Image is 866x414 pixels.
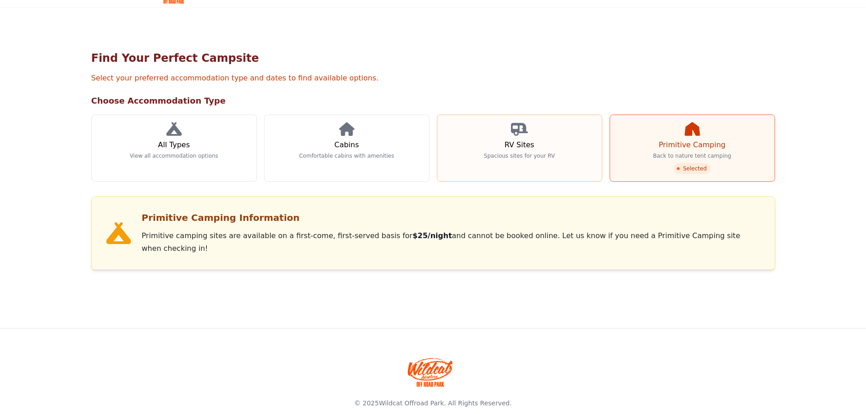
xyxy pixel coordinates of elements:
[659,140,726,150] h3: Primitive Camping
[408,358,453,387] img: Wildcat Offroad park
[354,399,511,407] span: © 2025 . All Rights Reserved.
[653,152,731,160] p: Back to nature tent camping
[412,231,452,240] strong: $25/night
[130,152,218,160] p: View all accommodation options
[264,115,430,182] a: Cabins Comfortable cabins with amenities
[299,152,394,160] p: Comfortable cabins with amenities
[505,140,534,150] h3: RV Sites
[91,51,775,65] h1: Find Your Perfect Campsite
[610,115,775,182] a: Primitive Camping Back to nature tent camping Selected
[91,95,775,107] h2: Choose Accommodation Type
[91,115,257,182] a: All Types View all accommodation options
[674,163,710,174] span: Selected
[158,140,190,150] h3: All Types
[437,115,602,182] a: RV Sites Spacious sites for your RV
[484,152,555,160] p: Spacious sites for your RV
[334,140,359,150] h3: Cabins
[91,73,775,84] p: Select your preferred accommodation type and dates to find available options.
[379,399,444,407] a: Wildcat Offroad Park
[142,211,760,224] h3: Primitive Camping Information
[142,229,760,255] div: Primitive camping sites are available on a first-come, first-served basis for and cannot be booke...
